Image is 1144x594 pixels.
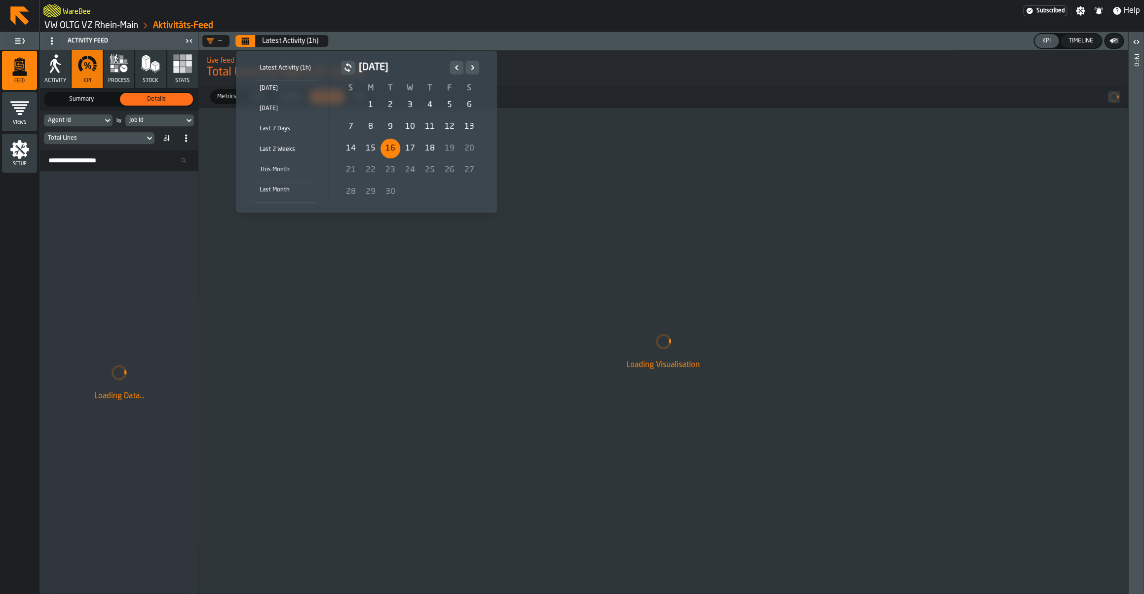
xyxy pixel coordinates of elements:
th: S [341,82,361,94]
div: Sunday, September 28, 2025 [341,182,361,202]
div: Tuesday, September 9, 2025 [381,117,400,137]
th: S [459,82,479,94]
div: [DATE] [254,103,317,114]
div: Saturday, September 20, 2025 [459,139,479,158]
div: 12 [440,117,459,137]
div: 2 [381,95,400,115]
h2: [DATE] [359,61,446,74]
div: Latest Activity (1h) [254,63,317,74]
div: Sunday, September 21, 2025 [341,160,361,180]
div: 11 [420,117,440,137]
div: 22 [361,160,381,180]
table: September 2025 [341,82,479,203]
div: 17 [400,139,420,158]
div: Friday, September 5, 2025 [440,95,459,115]
div: 13 [459,117,479,137]
div: Monday, September 15, 2025 [361,139,381,158]
div: Tuesday, September 23, 2025 [381,160,400,180]
div: 26 [440,160,459,180]
div: 24 [400,160,420,180]
div: 14 [341,139,361,158]
div: Tuesday, September 30, 2025 [381,182,400,202]
div: Monday, September 8, 2025 [361,117,381,137]
div: 8 [361,117,381,137]
div: 25 [420,160,440,180]
div: Thursday, September 4, 2025 [420,95,440,115]
div: 4 [420,95,440,115]
div: 28 [341,182,361,202]
th: W [400,82,420,94]
div: Friday, September 26, 2025 [440,160,459,180]
div: 20 [459,139,479,158]
div: Wednesday, September 17, 2025 [400,139,420,158]
div: Saturday, September 6, 2025 [459,95,479,115]
div: Today, Monday, September 22, 2025 [361,160,381,180]
div: Sunday, September 7, 2025 [341,117,361,137]
div: Thursday, September 18, 2025, Last available date [420,139,440,158]
div: 6 [459,95,479,115]
div: Last 7 Days [254,123,317,134]
div: Wednesday, September 10, 2025 [400,117,420,137]
div: 18 [420,139,440,158]
div: Friday, September 12, 2025 [440,117,459,137]
div: Last Month [254,185,317,195]
div: Select date range Select date range [244,59,489,205]
th: F [440,82,459,94]
div: 15 [361,139,381,158]
th: T [381,82,400,94]
div: Thursday, September 11, 2025 [420,117,440,137]
div: 21 [341,160,361,180]
th: T [420,82,440,94]
div: Tuesday, September 16, 2025 selected [381,139,400,158]
div: Monday, September 1, 2025 [361,95,381,115]
div: 7 [341,117,361,137]
div: 9 [381,117,400,137]
div: Last 2 Weeks [254,144,317,155]
div: 3 [400,95,420,115]
div: 19 [440,139,459,158]
button: Previous [450,61,463,74]
div: 27 [459,160,479,180]
div: September 2025 [341,61,479,203]
div: Tuesday, September 2, 2025 [381,95,400,115]
div: [DATE] [254,83,317,94]
div: This Month [254,164,317,175]
div: Sunday, September 14, 2025 [341,139,361,158]
div: Wednesday, September 3, 2025 [400,95,420,115]
div: Saturday, September 27, 2025 [459,160,479,180]
div: 23 [381,160,400,180]
button: button- [341,61,355,74]
div: Monday, September 29, 2025 [361,182,381,202]
div: 30 [381,182,400,202]
button: Next [465,61,479,74]
div: 29 [361,182,381,202]
div: 1 [361,95,381,115]
div: Saturday, September 13, 2025 [459,117,479,137]
div: Friday, September 19, 2025 [440,139,459,158]
div: Thursday, September 25, 2025 [420,160,440,180]
div: Wednesday, September 24, 2025 [400,160,420,180]
div: 16 [381,139,400,158]
div: 5 [440,95,459,115]
th: M [361,82,381,94]
div: 10 [400,117,420,137]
